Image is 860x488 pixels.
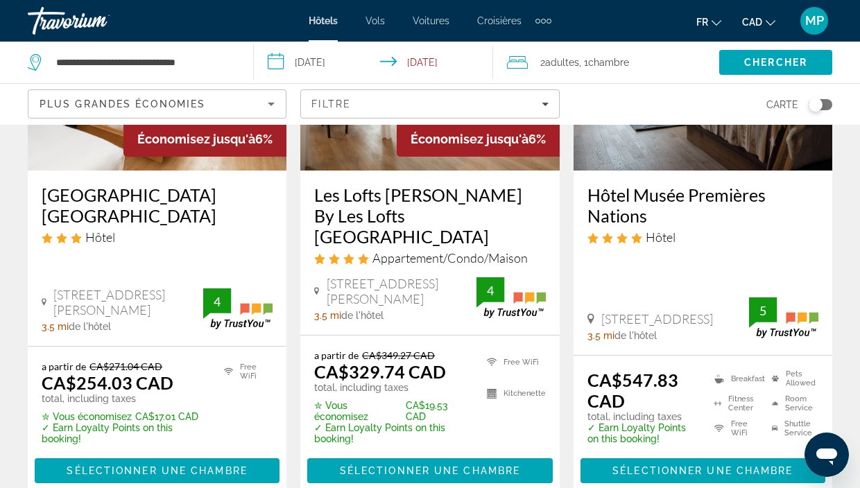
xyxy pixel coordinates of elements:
a: [GEOGRAPHIC_DATA] [GEOGRAPHIC_DATA] [42,184,273,226]
span: fr [696,17,708,28]
span: ✮ Vous économisez [42,411,132,422]
span: [STREET_ADDRESS][PERSON_NAME] [327,276,476,306]
iframe: Bouton de lancement de la fenêtre de messagerie [805,433,849,477]
span: Carte [766,95,798,114]
a: Hôtels [309,15,338,26]
div: 4 star Apartment [314,250,545,265]
button: Search [719,50,832,75]
div: 4 star Hotel [587,229,818,245]
span: de l'hôtel [341,310,384,321]
li: Fitness Center [707,394,765,412]
span: Appartement/Condo/Maison [372,250,528,265]
li: Free WiFi [217,360,273,381]
li: Room Service [765,394,818,412]
button: Sélectionner une chambre [580,458,825,483]
a: Sélectionner une chambre [35,462,279,477]
span: Économisez jusqu'à [137,132,255,146]
img: TrustYou guest rating badge [203,288,273,329]
li: Breakfast [707,369,765,387]
span: de l'hôtel [69,321,111,332]
button: User Menu [796,6,832,35]
span: 3.5 mi [314,310,341,321]
img: TrustYou guest rating badge [749,297,818,338]
li: Kitchenette [480,381,546,406]
span: Filtre [311,98,351,110]
span: ✮ Vous économisez [314,400,402,422]
div: 4 [203,293,231,310]
span: Adultes [545,57,579,68]
a: Sélectionner une chambre [307,462,552,477]
button: Sélectionner une chambre [35,458,279,483]
span: Sélectionner une chambre [612,465,793,476]
li: Free WiFi [707,419,765,437]
div: 6% [123,121,286,157]
button: Change currency [742,12,775,32]
span: Sélectionner une chambre [67,465,247,476]
span: 3.5 mi [587,330,614,341]
span: [STREET_ADDRESS] [601,311,713,326]
button: Select check in and out date [254,42,494,83]
span: 3.5 mi [42,321,69,332]
a: Vols [365,15,385,26]
p: ✓ Earn Loyalty Points on this booking! [42,422,207,444]
a: Hôtel Musée Premières Nations [587,184,818,226]
span: a partir de [314,349,359,361]
del: CA$271.04 CAD [89,360,162,372]
mat-select: Sort by [40,96,275,112]
span: [STREET_ADDRESS][PERSON_NAME] [53,287,203,317]
p: total, including taxes [314,382,469,393]
li: Pets Allowed [765,369,818,387]
span: Hôtel [85,229,115,245]
li: Shuttle Service [765,419,818,437]
p: ✓ Earn Loyalty Points on this booking! [314,422,469,444]
div: 5 [749,302,777,319]
span: 2 [540,53,579,72]
img: TrustYou guest rating badge [476,277,546,318]
input: Search hotel destination [55,52,232,73]
span: CAD [742,17,762,28]
div: 6% [397,121,560,157]
a: Voitures [413,15,449,26]
button: Sélectionner une chambre [307,458,552,483]
p: CA$19.53 CAD [314,400,469,422]
a: Sélectionner une chambre [580,462,825,477]
p: total, including taxes [587,411,697,422]
ins: CA$254.03 CAD [42,372,173,393]
ins: CA$329.74 CAD [314,361,446,382]
span: Plus grandes économies [40,98,205,110]
span: de l'hôtel [614,330,657,341]
span: a partir de [42,360,86,372]
p: ✓ Earn Loyalty Points on this booking! [587,422,697,444]
button: Extra navigation items [535,10,551,32]
ins: CA$547.83 CAD [587,369,678,411]
li: Free WiFi [480,349,546,374]
del: CA$349.27 CAD [362,349,435,361]
span: MP [805,14,824,28]
button: Toggle map [798,98,832,111]
div: 4 [476,282,504,299]
span: , 1 [579,53,629,72]
a: Travorium [28,3,166,39]
span: Hôtel [646,229,676,245]
span: Sélectionner une chambre [340,465,520,476]
a: Les Lofts [PERSON_NAME] By Les Lofts [GEOGRAPHIC_DATA] [314,184,545,247]
p: CA$17.01 CAD [42,411,207,422]
span: Économisez jusqu'à [411,132,528,146]
div: 3 star Hotel [42,229,273,245]
span: Chercher [744,57,807,68]
button: Change language [696,12,721,32]
p: total, including taxes [42,393,207,404]
button: Filters [300,89,559,119]
a: Croisières [477,15,522,26]
span: Chambre [588,57,629,68]
button: Travelers: 2 adults, 0 children [493,42,719,83]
